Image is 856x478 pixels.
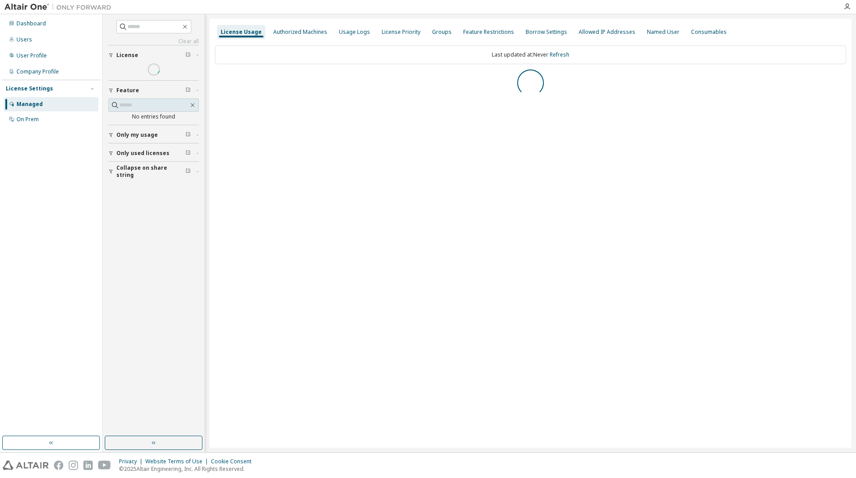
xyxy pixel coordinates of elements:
[54,461,63,470] img: facebook.svg
[108,113,199,120] div: No entries found
[432,29,452,36] div: Groups
[185,52,191,59] span: Clear filter
[16,36,32,43] div: Users
[463,29,514,36] div: Feature Restrictions
[116,52,138,59] span: License
[273,29,327,36] div: Authorized Machines
[221,29,262,36] div: License Usage
[16,101,43,108] div: Managed
[108,125,199,145] button: Only my usage
[116,131,158,139] span: Only my usage
[185,131,191,139] span: Clear filter
[185,168,191,175] span: Clear filter
[647,29,679,36] div: Named User
[215,45,846,64] div: Last updated at: Never
[6,85,53,92] div: License Settings
[116,150,169,157] span: Only used licenses
[145,458,211,465] div: Website Terms of Use
[550,51,569,58] a: Refresh
[83,461,93,470] img: linkedin.svg
[339,29,370,36] div: Usage Logs
[108,162,199,181] button: Collapse on share string
[16,68,59,75] div: Company Profile
[108,45,199,65] button: License
[382,29,420,36] div: License Priority
[4,3,116,12] img: Altair One
[185,150,191,157] span: Clear filter
[108,143,199,163] button: Only used licenses
[691,29,727,36] div: Consumables
[16,52,47,59] div: User Profile
[119,465,257,473] p: © 2025 Altair Engineering, Inc. All Rights Reserved.
[108,38,199,45] a: Clear all
[579,29,635,36] div: Allowed IP Addresses
[16,20,46,27] div: Dashboard
[98,461,111,470] img: youtube.svg
[116,164,185,179] span: Collapse on share string
[211,458,257,465] div: Cookie Consent
[108,81,199,100] button: Feature
[185,87,191,94] span: Clear filter
[16,116,39,123] div: On Prem
[116,87,139,94] span: Feature
[526,29,567,36] div: Borrow Settings
[69,461,78,470] img: instagram.svg
[3,461,49,470] img: altair_logo.svg
[119,458,145,465] div: Privacy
